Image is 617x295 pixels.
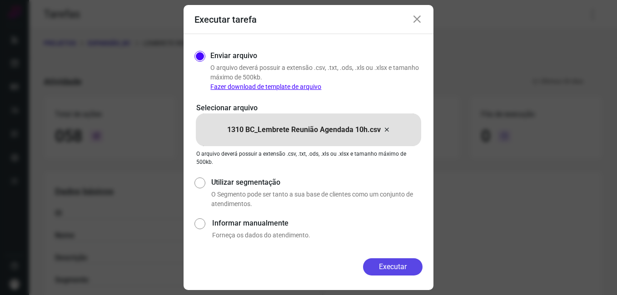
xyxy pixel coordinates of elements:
label: Enviar arquivo [210,50,257,61]
p: O arquivo deverá possuir a extensão .csv, .txt, .ods, .xls ou .xlsx e tamanho máximo de 500kb. [210,63,423,92]
h3: Executar tarefa [194,14,257,25]
a: Fazer download de template de arquivo [210,83,321,90]
p: O Segmento pode ser tanto a sua base de clientes como um conjunto de atendimentos. [211,190,423,209]
label: Utilizar segmentação [211,177,423,188]
p: Forneça os dados do atendimento. [212,231,423,240]
button: Executar [363,258,423,275]
label: Informar manualmente [212,218,423,229]
p: Selecionar arquivo [196,103,421,113]
p: 1310 BC_Lembrete Reunião Agendada 10h.csv [227,124,381,135]
p: O arquivo deverá possuir a extensão .csv, .txt, .ods, .xls ou .xlsx e tamanho máximo de 500kb. [196,150,421,166]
